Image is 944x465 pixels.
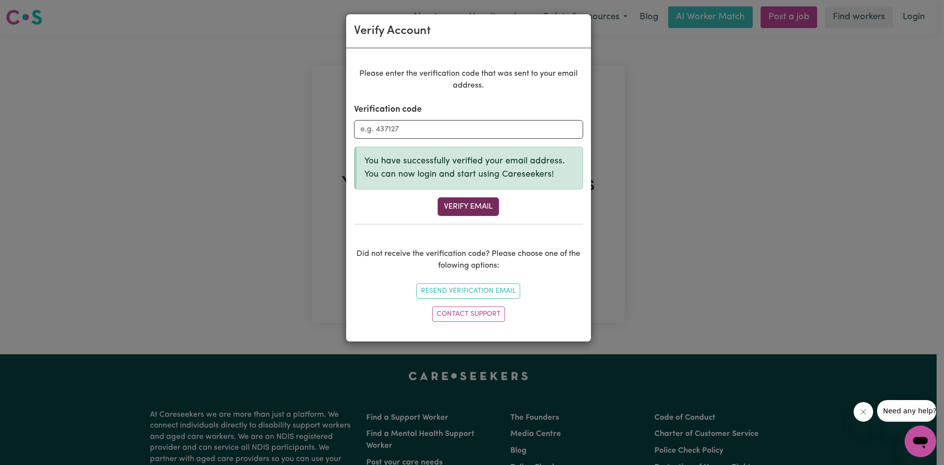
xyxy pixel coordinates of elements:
[438,197,499,216] button: Verify Email
[6,7,59,15] span: Need any help?
[354,22,431,40] div: Verify Account
[416,283,520,299] button: Resend Verification Email
[354,120,583,139] input: e.g. 437127
[354,68,583,92] p: Please enter the verification code that was sent to your email address.
[854,402,873,422] iframe: Close message
[364,155,575,181] p: You have successfully verified your email address. You can now login and start using Careseekers!
[877,400,936,422] iframe: Message from company
[354,248,583,272] p: Did not receive the verification code? Please choose one of the folowing options:
[432,307,505,322] a: Contact Support
[905,426,936,457] iframe: Button to launch messaging window
[354,103,422,116] label: Verification code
